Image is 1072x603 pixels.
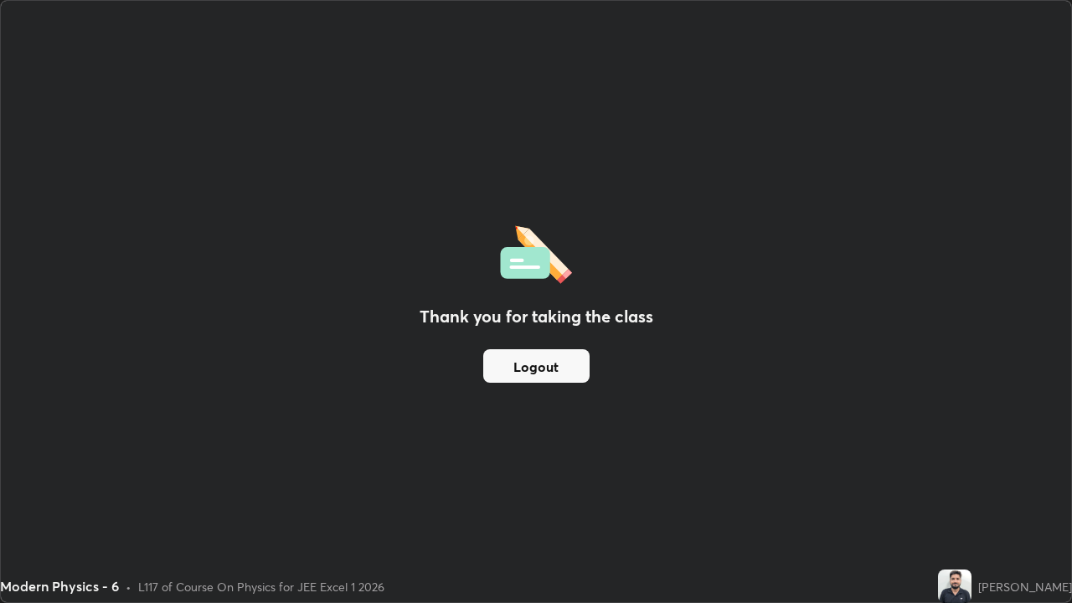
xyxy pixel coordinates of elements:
button: Logout [483,349,590,383]
img: d3357a0e3dcb4a65ad3c71fec026961c.jpg [938,569,971,603]
div: L117 of Course On Physics for JEE Excel 1 2026 [138,578,384,595]
h2: Thank you for taking the class [420,304,653,329]
img: offlineFeedback.1438e8b3.svg [500,220,572,284]
div: • [126,578,131,595]
div: [PERSON_NAME] [978,578,1072,595]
